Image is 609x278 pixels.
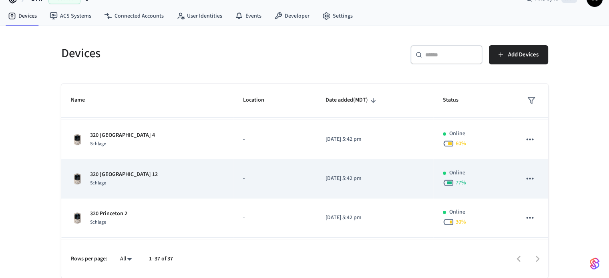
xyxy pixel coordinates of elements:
[71,172,84,185] img: Schlage Sense Smart Deadbolt with Camelot Trim, Front
[243,174,306,183] p: -
[316,9,359,23] a: Settings
[326,135,423,144] p: [DATE] 5:42 pm
[443,94,469,106] span: Status
[326,94,378,106] span: Date added(MDT)
[489,45,548,64] button: Add Devices
[326,174,423,183] p: [DATE] 5:42 pm
[590,257,599,270] img: SeamLogoGradient.69752ec5.svg
[456,179,466,187] span: 77 %
[449,208,465,216] p: Online
[90,131,155,140] p: 320 [GEOGRAPHIC_DATA] 4
[43,9,98,23] a: ACS Systems
[90,140,106,147] span: Schlage
[149,255,173,263] p: 1–37 of 37
[268,9,316,23] a: Developer
[61,45,300,62] h5: Devices
[449,169,465,177] p: Online
[243,214,306,222] p: -
[90,170,158,179] p: 320 [GEOGRAPHIC_DATA] 12
[90,219,106,226] span: Schlage
[71,255,107,263] p: Rows per page:
[243,135,306,144] p: -
[90,210,127,218] p: 320 Princeton 2
[71,212,84,224] img: Schlage Sense Smart Deadbolt with Camelot Trim, Front
[229,9,268,23] a: Events
[71,94,95,106] span: Name
[456,218,466,226] span: 30 %
[117,253,136,265] div: All
[98,9,170,23] a: Connected Accounts
[170,9,229,23] a: User Identities
[326,214,423,222] p: [DATE] 5:42 pm
[449,130,465,138] p: Online
[2,9,43,23] a: Devices
[243,94,275,106] span: Location
[71,133,84,146] img: Schlage Sense Smart Deadbolt with Camelot Trim, Front
[456,140,466,148] span: 60 %
[90,180,106,186] span: Schlage
[508,50,539,60] span: Add Devices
